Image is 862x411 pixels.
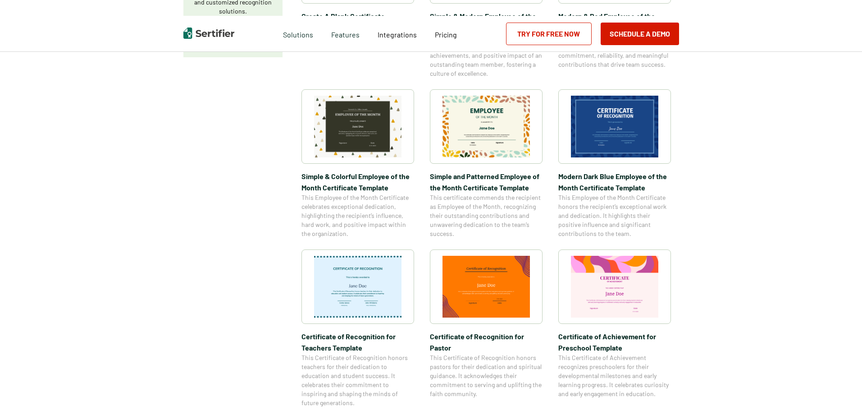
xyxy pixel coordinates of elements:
img: Simple and Patterned Employee of the Month Certificate Template [442,96,530,157]
span: Certificate of Recognition for Teachers Template [301,331,414,353]
iframe: Chat Widget [817,368,862,411]
span: Integrations [378,30,417,39]
a: Modern Dark Blue Employee of the Month Certificate TemplateModern Dark Blue Employee of the Month... [558,89,671,238]
a: Certificate of Achievement for Preschool TemplateCertificate of Achievement for Preschool Templat... [558,249,671,407]
a: Integrations [378,28,417,39]
span: Simple & Modern Employee of the Month Certificate Template [430,10,543,33]
span: Create A Blank Certificate [301,10,414,22]
span: This Certificate of Achievement recognizes preschoolers for their developmental milestones and ea... [558,353,671,398]
a: Pricing [435,28,457,39]
img: Certificate of Recognition for Teachers Template [314,256,401,318]
span: This Employee of the Month Certificate celebrates exceptional dedication, highlighting the recipi... [301,193,414,238]
span: Certificate of Achievement for Preschool Template [558,331,671,353]
span: Solutions [283,28,313,39]
span: This Employee of the Month Certificate honors the recipient’s exceptional work and dedication. It... [558,193,671,238]
span: Pricing [435,30,457,39]
a: Simple and Patterned Employee of the Month Certificate TemplateSimple and Patterned Employee of t... [430,89,543,238]
span: This Certificate of Recognition honors teachers for their dedication to education and student suc... [301,353,414,407]
span: Simple & Colorful Employee of the Month Certificate Template [301,171,414,193]
img: Modern Dark Blue Employee of the Month Certificate Template [571,96,658,157]
span: This certificate commends the recipient as Employee of the Month, recognizing their outstanding c... [430,193,543,238]
span: This Employee of the Month Certificate celebrates the dedication, achievements, and positive impa... [430,33,543,78]
a: Try for Free Now [506,23,592,45]
img: Certificate of Recognition for Pastor [442,256,530,318]
img: Sertifier | Digital Credentialing Platform [183,28,234,39]
span: Certificate of Recognition for Pastor [430,331,543,353]
span: Simple and Patterned Employee of the Month Certificate Template [430,171,543,193]
a: Certificate of Recognition for PastorCertificate of Recognition for PastorThis Certificate of Rec... [430,249,543,407]
img: Certificate of Achievement for Preschool Template [571,256,658,318]
span: Modern & Red Employee of the Month Certificate Template [558,10,671,33]
a: Simple & Colorful Employee of the Month Certificate TemplateSimple & Colorful Employee of the Mon... [301,89,414,238]
span: This Certificate of Recognition honors pastors for their dedication and spiritual guidance. It ac... [430,353,543,398]
a: Certificate of Recognition for Teachers TemplateCertificate of Recognition for Teachers TemplateT... [301,249,414,407]
span: Modern Dark Blue Employee of the Month Certificate Template [558,171,671,193]
span: Features [331,28,360,39]
img: Simple & Colorful Employee of the Month Certificate Template [314,96,401,157]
